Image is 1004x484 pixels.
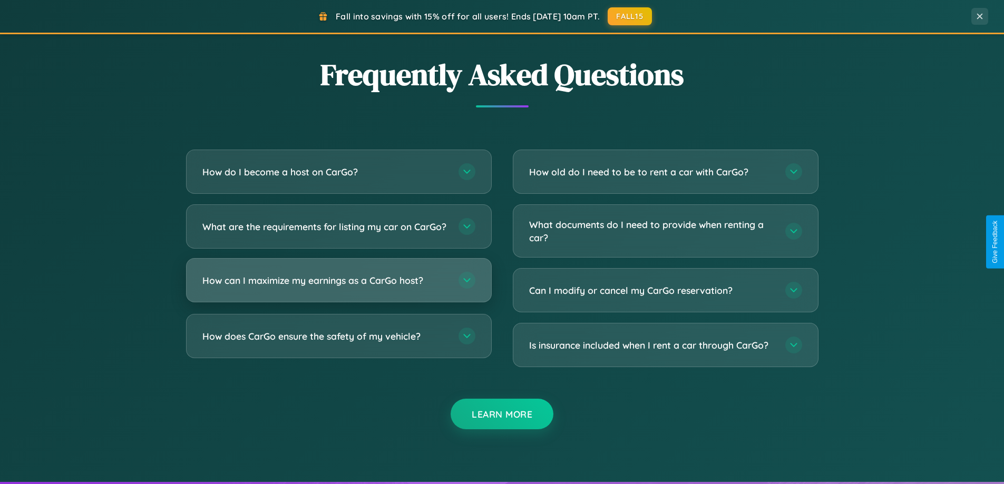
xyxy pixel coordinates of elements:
[336,11,600,22] span: Fall into savings with 15% off for all users! Ends [DATE] 10am PT.
[608,7,652,25] button: FALL15
[202,220,448,233] h3: What are the requirements for listing my car on CarGo?
[991,221,999,263] div: Give Feedback
[529,165,775,179] h3: How old do I need to be to rent a car with CarGo?
[202,274,448,287] h3: How can I maximize my earnings as a CarGo host?
[529,218,775,244] h3: What documents do I need to provide when renting a car?
[529,339,775,352] h3: Is insurance included when I rent a car through CarGo?
[186,54,818,95] h2: Frequently Asked Questions
[202,330,448,343] h3: How does CarGo ensure the safety of my vehicle?
[451,399,553,429] button: Learn More
[529,284,775,297] h3: Can I modify or cancel my CarGo reservation?
[202,165,448,179] h3: How do I become a host on CarGo?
